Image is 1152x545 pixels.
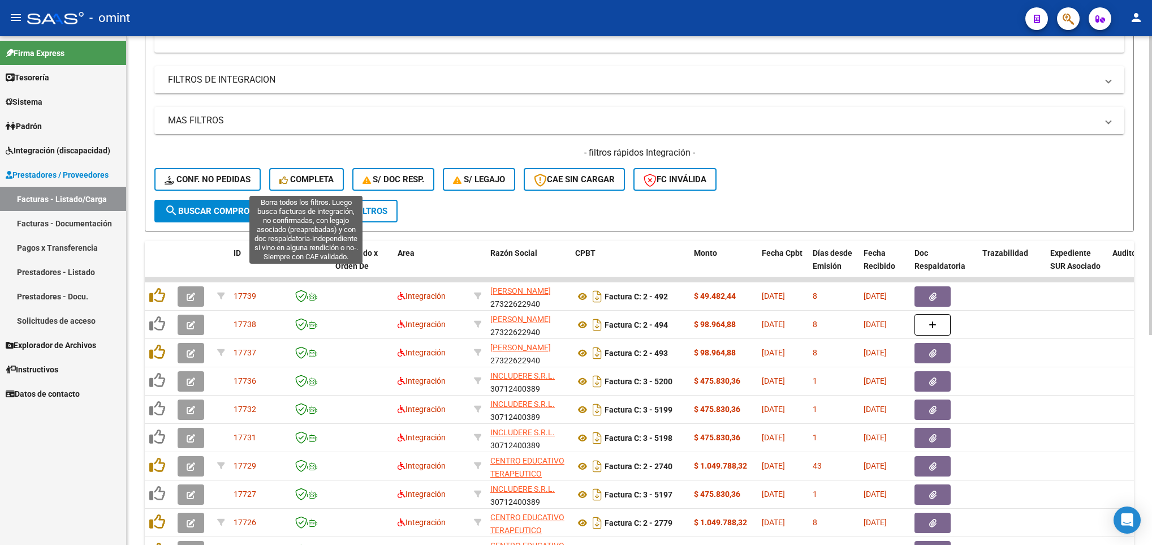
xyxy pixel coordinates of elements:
span: 17736 [234,376,256,385]
span: 17726 [234,518,256,527]
strong: Factura C: 2 - 2740 [605,462,672,471]
strong: Factura C: 3 - 5199 [605,405,672,414]
span: Integración [398,376,446,385]
strong: $ 475.830,36 [694,490,740,499]
strong: $ 475.830,36 [694,376,740,385]
strong: $ 1.049.788,32 [694,461,747,470]
button: S/ Doc Resp. [352,168,435,191]
datatable-header-cell: Area [393,241,469,291]
span: 1 [813,376,817,385]
datatable-header-cell: CAE [286,241,331,291]
i: Descargar documento [590,514,605,532]
span: Borrar Filtros [306,206,387,216]
span: 8 [813,518,817,527]
span: CAE [290,248,305,258]
strong: Factura C: 2 - 493 [605,349,668,358]
i: Descargar documento [590,316,605,334]
strong: $ 475.830,36 [694,433,740,442]
span: 1 [813,490,817,499]
span: Datos de contacto [6,388,80,400]
i: Descargar documento [590,457,605,475]
strong: Factura C: 2 - 492 [605,292,668,301]
strong: $ 475.830,36 [694,405,740,414]
span: [DATE] [762,405,785,414]
span: 43 [813,461,822,470]
i: Descargar documento [590,372,605,390]
span: [DATE] [864,405,887,414]
span: Tesorería [6,71,49,84]
span: ID [234,248,241,258]
span: [DATE] [864,518,887,527]
i: Descargar documento [590,429,605,447]
datatable-header-cell: CPBT [571,241,689,291]
span: [DATE] [762,433,785,442]
button: Borrar Filtros [296,200,398,222]
span: [DATE] [762,320,785,329]
h4: - filtros rápidos Integración - [154,147,1124,159]
div: Open Intercom Messenger [1114,507,1141,534]
span: INCLUDERE S.R.L. [490,428,555,437]
span: [DATE] [762,461,785,470]
span: Días desde Emisión [813,248,852,271]
span: Integración [398,433,446,442]
span: Trazabilidad [982,248,1028,258]
span: [DATE] [762,291,785,301]
span: 8 [813,348,817,357]
span: Padrón [6,120,42,132]
datatable-header-cell: Días desde Emisión [808,241,859,291]
strong: $ 98.964,88 [694,348,736,357]
span: Razón Social [490,248,537,258]
div: 27322622940 [490,341,566,365]
span: 1 [813,433,817,442]
mat-expansion-panel-header: MAS FILTROS [154,107,1124,134]
span: S/ legajo [453,174,505,184]
div: 27322622940 [490,285,566,308]
span: Integración [398,518,446,527]
strong: $ 49.482,44 [694,291,736,301]
span: 17729 [234,461,256,470]
span: Auditoria [1112,248,1146,258]
span: 17732 [234,405,256,414]
span: Integración [398,320,446,329]
strong: Factura C: 2 - 2779 [605,518,672,527]
span: Monto [694,248,717,258]
span: CPBT [575,248,596,258]
span: [DATE] [864,433,887,442]
i: Descargar documento [590,401,605,419]
mat-icon: menu [9,11,23,24]
button: FC Inválida [633,168,717,191]
span: INCLUDERE S.R.L. [490,484,555,493]
datatable-header-cell: Fecha Recibido [859,241,910,291]
span: Conf. no pedidas [165,174,251,184]
span: [DATE] [864,376,887,385]
span: [DATE] [864,490,887,499]
span: [DATE] [762,518,785,527]
span: 1 [813,405,817,414]
span: 17727 [234,490,256,499]
span: Firma Express [6,47,64,59]
button: Buscar Comprobante [154,200,287,222]
span: Integración [398,405,446,414]
span: Doc Respaldatoria [914,248,965,271]
span: [DATE] [864,461,887,470]
mat-icon: person [1129,11,1143,24]
span: Instructivos [6,363,58,376]
span: INCLUDERE S.R.L. [490,371,555,380]
div: 27322622940 [490,313,566,337]
strong: $ 1.049.788,32 [694,518,747,527]
span: Integración (discapacidad) [6,144,110,157]
button: Conf. no pedidas [154,168,261,191]
span: 17739 [234,291,256,301]
span: Fecha Recibido [864,248,895,271]
div: 30712325301 [490,511,566,535]
strong: Factura C: 2 - 494 [605,320,668,329]
span: [DATE] [864,320,887,329]
span: Prestadores / Proveedores [6,169,109,181]
datatable-header-cell: Trazabilidad [978,241,1046,291]
span: [DATE] [864,291,887,301]
div: 30712400389 [490,483,566,507]
span: Integración [398,461,446,470]
div: 30712325301 [490,454,566,478]
button: CAE SIN CARGAR [524,168,625,191]
strong: Factura C: 3 - 5197 [605,490,672,499]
